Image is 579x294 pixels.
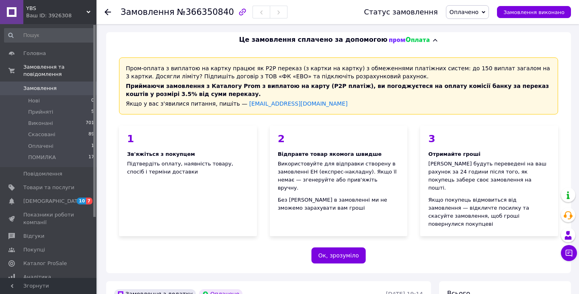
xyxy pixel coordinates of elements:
input: Пошук [4,28,95,43]
span: Головна [23,50,46,57]
span: 0 [91,97,94,104]
span: Аналітика [23,274,51,281]
div: 3 [428,134,550,144]
div: [PERSON_NAME] будуть переведені на ваш рахунок за 24 години після того, як покупець забере своє з... [428,160,550,192]
span: Оплачено [450,9,478,15]
span: 89 [88,131,94,138]
span: Зв'яжіться з покупцем [127,151,195,157]
div: Статус замовлення [364,8,438,16]
span: Повідомлення [23,170,62,178]
span: 17 [88,154,94,161]
div: Якщо у вас з'явилися питання, пишіть — [126,100,551,108]
span: 7 [86,198,92,204]
span: ПОМИЛКА [28,154,56,161]
span: Оплачені [28,143,53,150]
span: Замовлення [121,7,175,17]
span: Покупці [23,246,45,253]
span: Прийняті [28,108,53,116]
div: 1 [127,134,249,144]
span: Відгуки [23,233,44,240]
span: 1 [91,143,94,150]
span: 5 [91,108,94,116]
span: 701 [86,120,94,127]
span: Це замовлення сплачено за допомогою [239,35,387,45]
span: Замовлення та повідомлення [23,63,96,78]
span: Замовлення виконано [503,9,565,15]
button: Ок, зрозуміло [312,247,366,263]
span: Показники роботи компанії [23,211,74,226]
a: [EMAIL_ADDRESS][DOMAIN_NAME] [249,100,348,107]
span: Відправте товар якомога швидше [278,151,382,157]
div: Без [PERSON_NAME] в замовленні ми не зможемо зарахувати вам гроші [278,196,400,212]
span: Скасовані [28,131,55,138]
span: Отримайте гроші [428,151,480,157]
span: YBS [26,5,86,12]
span: [DEMOGRAPHIC_DATA] [23,198,83,205]
span: Виконані [28,120,53,127]
span: Каталог ProSale [23,260,67,267]
span: 10 [77,198,86,204]
div: Ваш ID: 3926308 [26,12,96,19]
div: Використовуйте для відправки створену в замовленні ЕН (експрес-накладну). Якщо її немає — згенеру... [278,160,400,192]
div: Пром-оплата з виплатою на картку працює як P2P переказ (з картки на картку) з обмеженнями платіжн... [119,57,558,114]
div: 2 [278,134,400,144]
span: Приймаючи замовлення з Каталогу Prom з виплатою на карту (Р2Р платіж), ви погоджуєтеся на оплату ... [126,83,549,97]
div: Повернутися назад [105,8,111,16]
div: Підтвердіть оплату, наявність товару, спосіб і терміни доставки [119,126,257,236]
button: Чат з покупцем [561,245,577,261]
div: Якщо покупець відмовиться від замовлення — відкличте посилку та скасуйте замовлення, щоб гроші по... [428,196,550,228]
span: Нові [28,97,40,104]
span: №366350840 [177,7,234,17]
span: Замовлення [23,85,57,92]
span: Товари та послуги [23,184,74,191]
button: Замовлення виконано [497,6,571,18]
